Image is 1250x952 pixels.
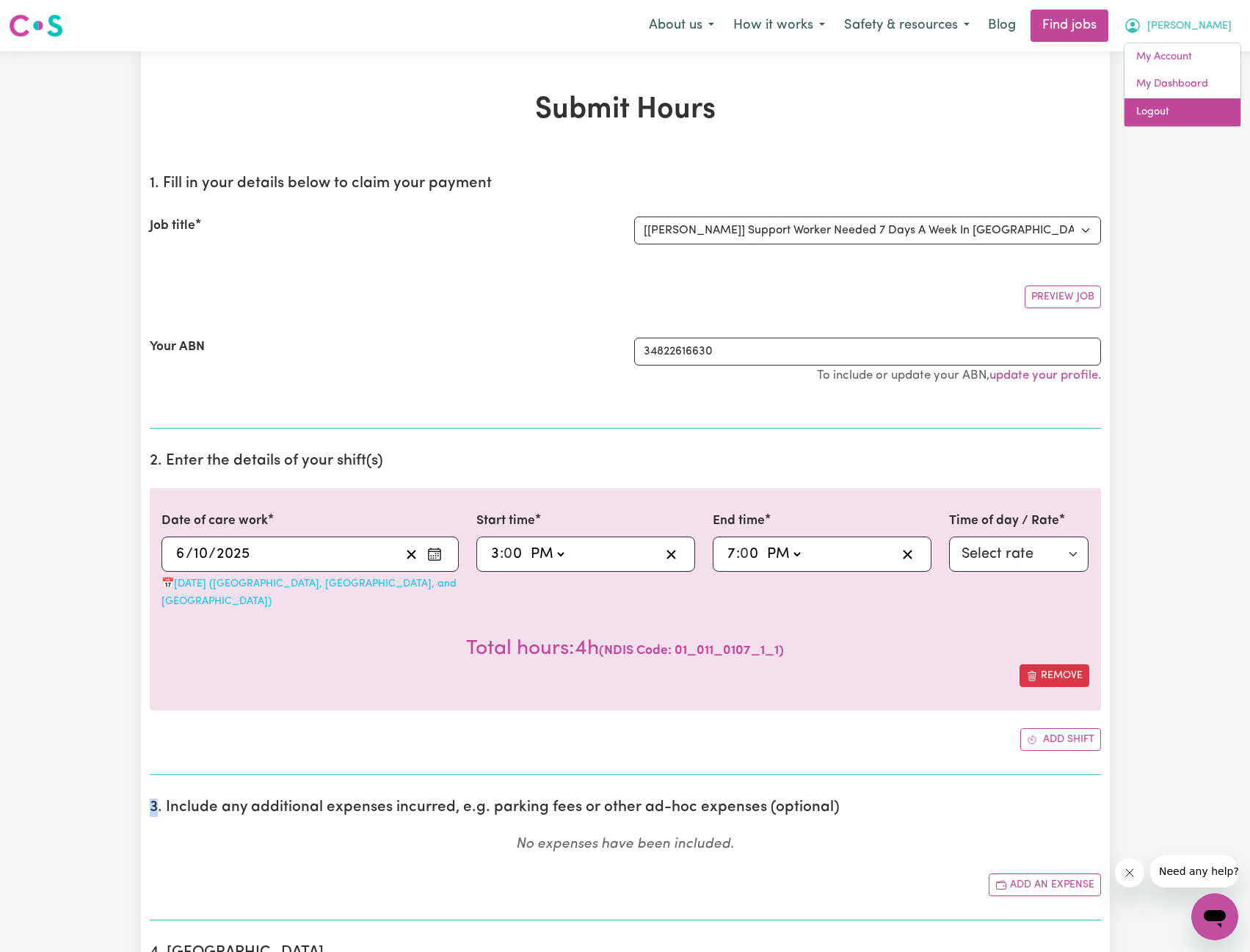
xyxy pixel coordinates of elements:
strong: NDIS Code: [604,644,672,657]
input: -- [175,543,186,565]
input: -- [727,543,736,565]
input: -- [490,543,500,565]
span: 0 [504,547,512,562]
button: Preview Job [1025,286,1101,308]
input: -- [193,543,208,565]
span: / [208,546,216,562]
button: Remove this shift [1020,664,1089,687]
span: ( 01_011_0107_1_1 ) [599,644,784,657]
span: / [186,546,193,562]
a: My Dashboard [1124,70,1240,98]
a: Find jobs [1031,10,1108,42]
button: Safety & resources [835,10,979,41]
a: My Account [1124,43,1240,71]
button: Add another expense [989,873,1101,896]
span: Need any help? [9,10,89,22]
a: update your profile [989,369,1098,382]
h2: 1. Fill in your details below to claim your payment [150,175,1101,193]
img: Careseekers logo [9,12,63,39]
span: Total hours worked: 4 hours [466,639,599,659]
button: My Account [1114,10,1241,41]
label: Time of day / Rate [949,512,1059,531]
button: About us [639,10,724,41]
button: Add another shift [1020,728,1101,751]
input: -- [741,543,760,565]
iframe: Message from company [1150,855,1238,887]
span: 0 [740,547,749,562]
small: To include or update your ABN, . [817,369,1101,382]
input: -- [504,543,523,565]
span: [PERSON_NAME] [1147,18,1232,34]
label: Date of care work [161,512,268,531]
label: End time [713,512,765,531]
a: Blog [979,10,1025,42]
h2: 2. Enter the details of your shift(s) [150,452,1101,470]
a: Logout [1124,98,1240,126]
button: How it works [724,10,835,41]
div: My Account [1124,43,1241,127]
label: Start time [476,512,535,531]
button: Enter the date of care work [423,543,446,565]
iframe: Close message [1115,858,1144,887]
span: : [736,546,740,562]
label: Job title [150,217,195,236]
a: Careseekers logo [9,9,63,43]
span: : [500,546,504,562]
h2: 3. Include any additional expenses incurred, e.g. parking fees or other ad-hoc expenses (optional) [150,799,1101,817]
label: Your ABN [150,338,205,357]
iframe: Button to launch messaging window [1191,893,1238,940]
em: No expenses have been included. [516,837,734,851]
button: Clear date [400,543,423,565]
h1: Submit Hours [150,92,1101,128]
input: ---- [216,543,250,565]
small: 📅 [DATE] ([GEOGRAPHIC_DATA], [GEOGRAPHIC_DATA], and [GEOGRAPHIC_DATA]) [161,578,457,607]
